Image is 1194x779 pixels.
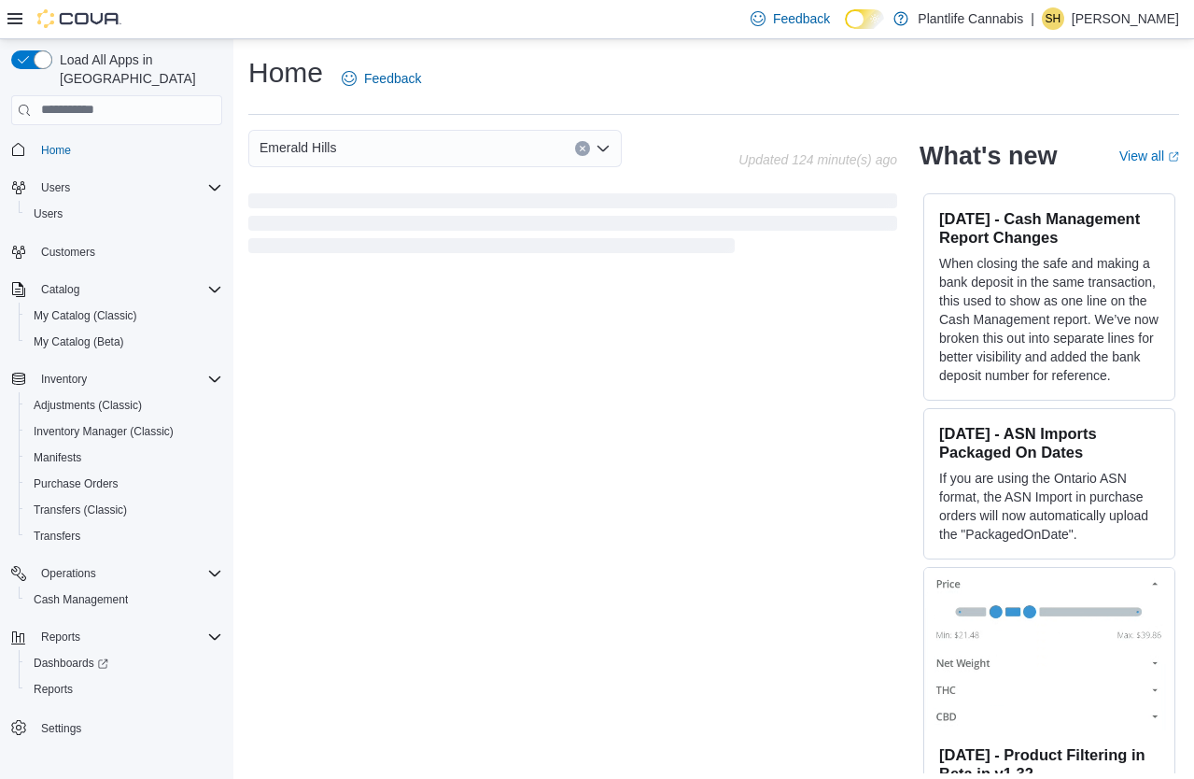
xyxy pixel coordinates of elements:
[41,372,87,387] span: Inventory
[26,525,88,547] a: Transfers
[4,624,230,650] button: Reports
[34,626,222,648] span: Reports
[26,446,89,469] a: Manifests
[4,276,230,303] button: Catalog
[918,7,1023,30] p: Plantlife Cannabis
[19,418,230,445] button: Inventory Manager (Classic)
[1031,7,1034,30] p: |
[26,446,222,469] span: Manifests
[596,141,611,156] button: Open list of options
[26,499,134,521] a: Transfers (Classic)
[1042,7,1064,30] div: Saidie Hamilton
[1072,7,1179,30] p: [PERSON_NAME]
[19,587,230,613] button: Cash Management
[26,394,222,417] span: Adjustments (Classic)
[939,254,1159,385] p: When closing the safe and making a bank deposit in the same transaction, this used to show as one...
[26,331,222,353] span: My Catalog (Beta)
[41,180,70,195] span: Users
[34,717,89,740] a: Settings
[575,141,590,156] button: Clear input
[37,9,121,28] img: Cova
[334,60,428,97] a: Feedback
[26,652,222,674] span: Dashboards
[260,136,336,159] span: Emerald Hills
[4,136,230,163] button: Home
[26,203,70,225] a: Users
[248,54,323,92] h1: Home
[19,329,230,355] button: My Catalog (Beta)
[34,503,127,517] span: Transfers (Classic)
[41,566,96,581] span: Operations
[34,562,222,585] span: Operations
[34,308,137,323] span: My Catalog (Classic)
[34,529,80,544] span: Transfers
[41,630,80,644] span: Reports
[19,497,230,523] button: Transfers (Classic)
[26,473,222,495] span: Purchase Orders
[26,305,145,327] a: My Catalog (Classic)
[34,278,222,301] span: Catalog
[34,177,222,199] span: Users
[34,626,88,648] button: Reports
[26,652,116,674] a: Dashboards
[34,715,222,739] span: Settings
[773,9,830,28] span: Feedback
[19,523,230,549] button: Transfers
[26,394,149,417] a: Adjustments (Classic)
[34,139,78,162] a: Home
[41,282,79,297] span: Catalog
[34,368,94,390] button: Inventory
[19,201,230,227] button: Users
[41,721,81,736] span: Settings
[19,392,230,418] button: Adjustments (Classic)
[34,656,108,671] span: Dashboards
[34,334,124,349] span: My Catalog (Beta)
[34,398,142,413] span: Adjustments (Classic)
[26,305,222,327] span: My Catalog (Classic)
[34,240,222,263] span: Customers
[26,331,132,353] a: My Catalog (Beta)
[248,197,897,257] span: Loading
[34,177,77,199] button: Users
[34,368,222,390] span: Inventory
[34,138,222,162] span: Home
[19,445,230,471] button: Manifests
[34,682,73,697] span: Reports
[1168,151,1179,163] svg: External link
[26,588,135,611] a: Cash Management
[34,476,119,491] span: Purchase Orders
[52,50,222,88] span: Load All Apps in [GEOGRAPHIC_DATA]
[738,152,897,167] p: Updated 124 minute(s) ago
[26,473,126,495] a: Purchase Orders
[845,29,846,30] span: Dark Mode
[34,206,63,221] span: Users
[845,9,884,29] input: Dark Mode
[939,209,1159,247] h3: [DATE] - Cash Management Report Changes
[1046,7,1061,30] span: SH
[26,678,222,701] span: Reports
[4,238,230,265] button: Customers
[364,69,421,88] span: Feedback
[26,678,80,701] a: Reports
[26,420,222,443] span: Inventory Manager (Classic)
[34,450,81,465] span: Manifests
[920,141,1057,171] h2: What's new
[19,676,230,702] button: Reports
[26,420,181,443] a: Inventory Manager (Classic)
[1119,149,1179,163] a: View allExternal link
[34,562,104,585] button: Operations
[26,588,222,611] span: Cash Management
[34,278,87,301] button: Catalog
[34,241,103,263] a: Customers
[26,499,222,521] span: Transfers (Classic)
[4,175,230,201] button: Users
[19,650,230,676] a: Dashboards
[19,303,230,329] button: My Catalog (Classic)
[34,592,128,607] span: Cash Management
[26,203,222,225] span: Users
[19,471,230,497] button: Purchase Orders
[4,560,230,587] button: Operations
[41,245,95,260] span: Customers
[939,469,1159,544] p: If you are using the Ontario ASN format, the ASN Import in purchase orders will now automatically...
[4,714,230,741] button: Settings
